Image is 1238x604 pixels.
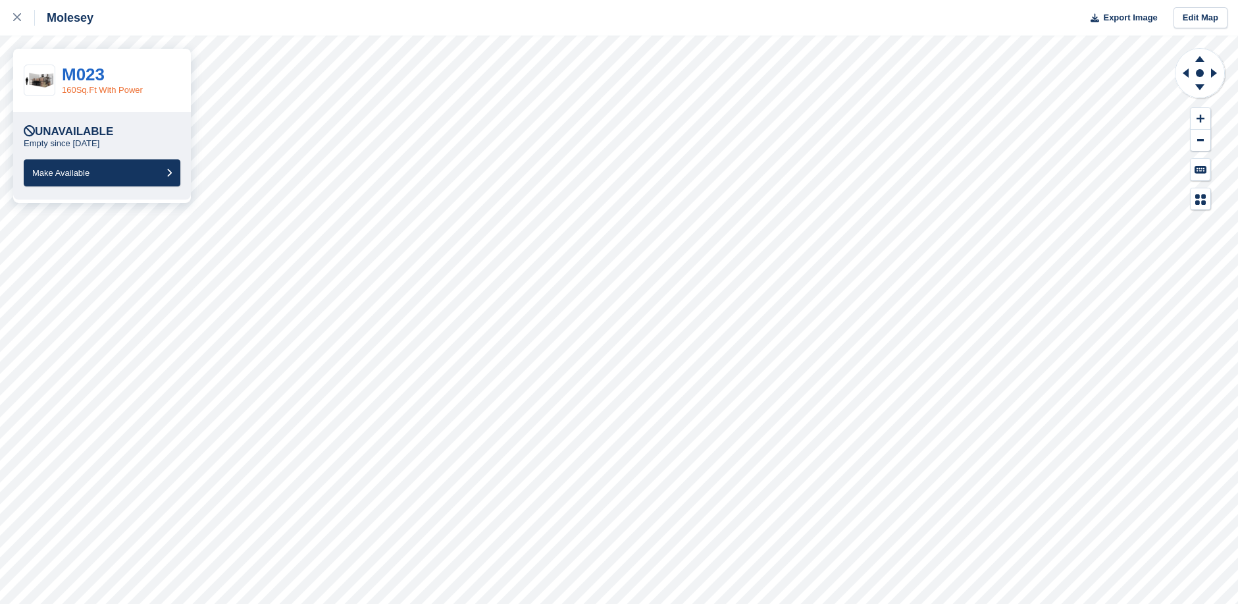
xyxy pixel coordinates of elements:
span: Make Available [32,168,90,178]
img: 150-sqft-unit.jpg [24,69,55,92]
button: Keyboard Shortcuts [1191,159,1210,180]
a: 160Sq.Ft With Power [62,85,143,95]
p: Empty since [DATE] [24,138,99,149]
button: Zoom Out [1191,130,1210,151]
button: Zoom In [1191,108,1210,130]
div: Molesey [35,10,93,26]
button: Map Legend [1191,188,1210,210]
div: Unavailable [24,125,113,138]
span: Export Image [1103,11,1157,24]
a: Edit Map [1174,7,1227,29]
a: M023 [62,65,105,84]
button: Export Image [1083,7,1158,29]
button: Make Available [24,159,180,186]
